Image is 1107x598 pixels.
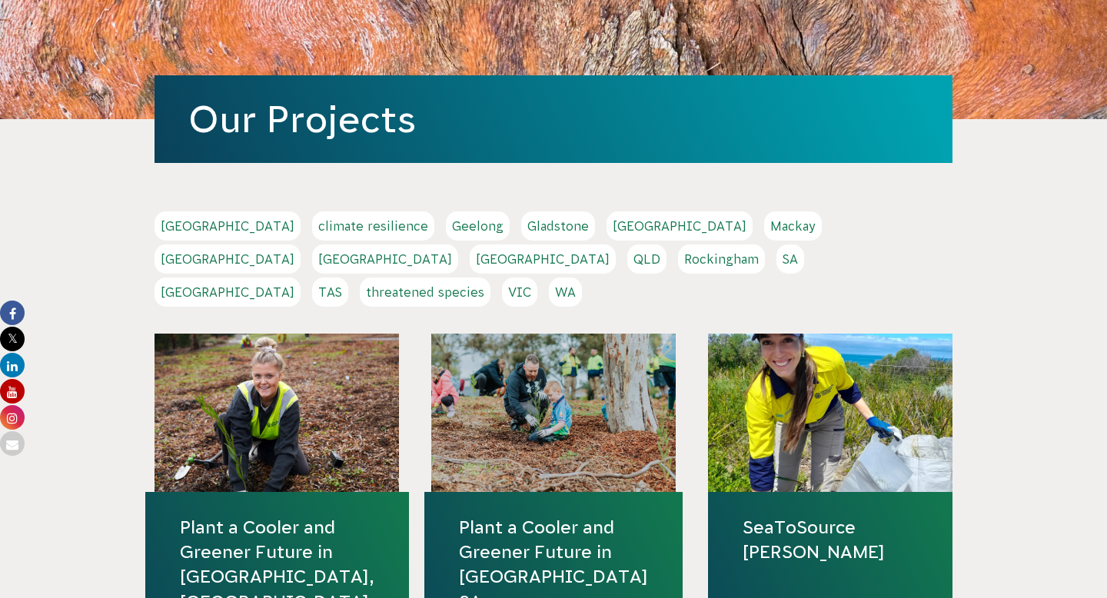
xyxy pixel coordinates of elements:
[776,244,804,274] a: SA
[607,211,753,241] a: [GEOGRAPHIC_DATA]
[627,244,667,274] a: QLD
[521,211,595,241] a: Gladstone
[446,211,510,241] a: Geelong
[743,515,918,564] a: SeaToSource [PERSON_NAME]
[549,277,582,307] a: WA
[502,277,537,307] a: VIC
[312,244,458,274] a: [GEOGRAPHIC_DATA]
[678,244,765,274] a: Rockingham
[155,244,301,274] a: [GEOGRAPHIC_DATA]
[764,211,822,241] a: Mackay
[155,277,301,307] a: [GEOGRAPHIC_DATA]
[155,211,301,241] a: [GEOGRAPHIC_DATA]
[470,244,616,274] a: [GEOGRAPHIC_DATA]
[188,98,416,140] a: Our Projects
[360,277,490,307] a: threatened species
[312,211,434,241] a: climate resilience
[312,277,348,307] a: TAS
